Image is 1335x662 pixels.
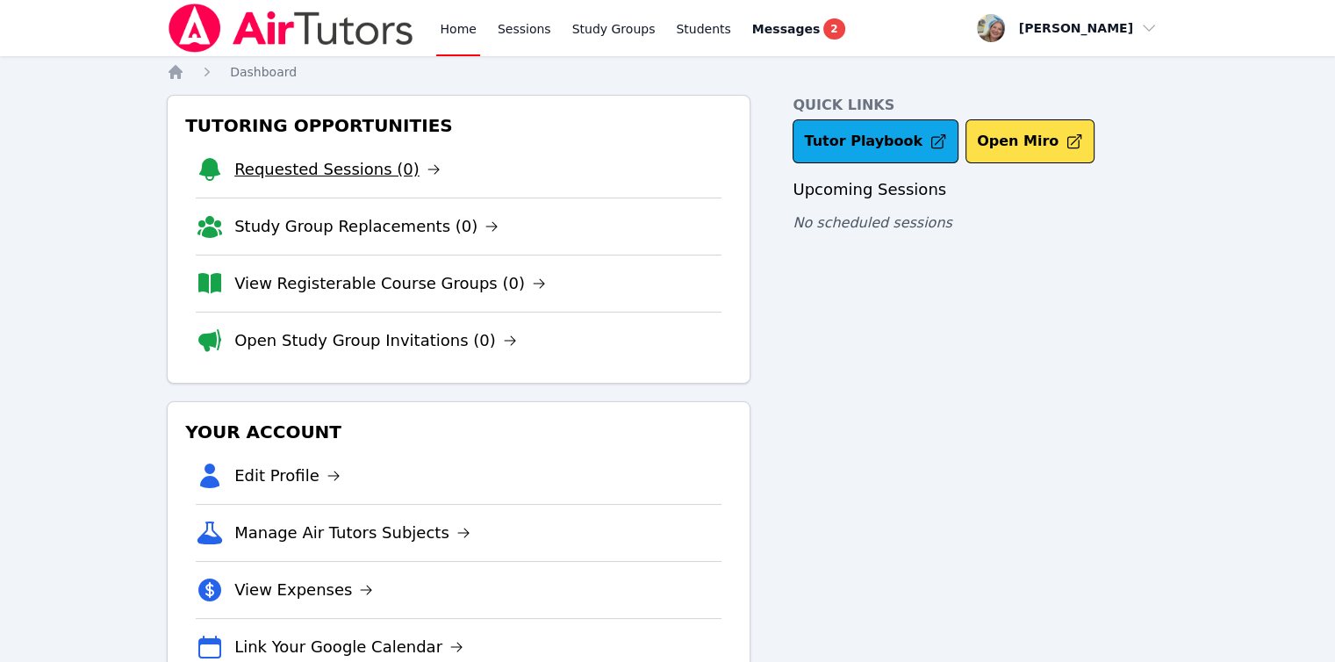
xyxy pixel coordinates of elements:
[234,521,470,545] a: Manage Air Tutors Subjects
[182,110,736,141] h3: Tutoring Opportunities
[793,214,951,231] span: No scheduled sessions
[167,63,1168,81] nav: Breadcrumb
[793,95,1168,116] h4: Quick Links
[234,578,373,602] a: View Expenses
[965,119,1095,163] button: Open Miro
[793,119,958,163] a: Tutor Playbook
[234,635,463,659] a: Link Your Google Calendar
[234,271,546,296] a: View Registerable Course Groups (0)
[230,65,297,79] span: Dashboard
[234,328,517,353] a: Open Study Group Invitations (0)
[182,416,736,448] h3: Your Account
[167,4,415,53] img: Air Tutors
[752,20,820,38] span: Messages
[823,18,844,40] span: 2
[234,214,499,239] a: Study Group Replacements (0)
[793,177,1168,202] h3: Upcoming Sessions
[234,157,441,182] a: Requested Sessions (0)
[230,63,297,81] a: Dashboard
[234,464,341,488] a: Edit Profile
